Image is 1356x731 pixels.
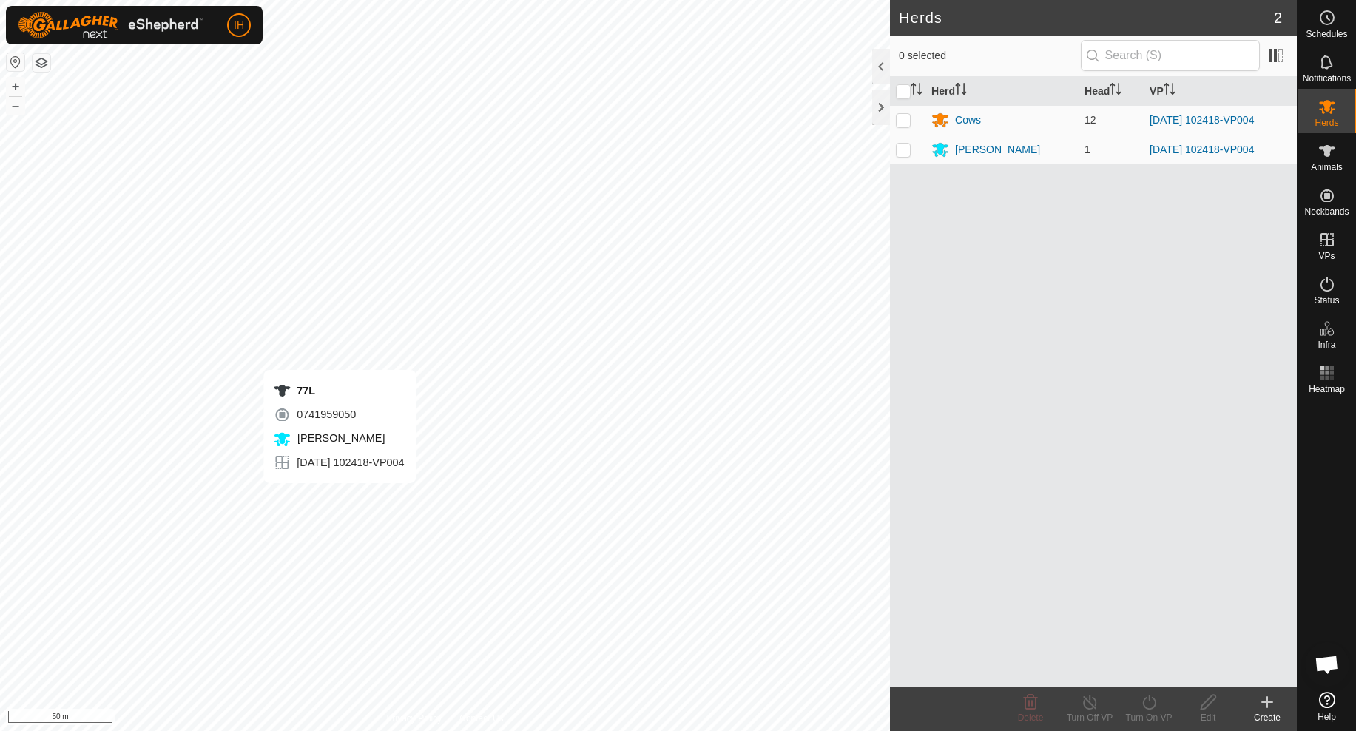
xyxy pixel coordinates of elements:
span: Heatmap [1309,385,1345,394]
div: [PERSON_NAME] [955,142,1040,158]
span: 1 [1085,144,1090,155]
span: 2 [1274,7,1282,29]
span: VPs [1318,252,1335,260]
div: [DATE] 102418-VP004 [273,454,404,471]
p-sorticon: Activate to sort [911,85,922,97]
a: Open chat [1305,642,1349,687]
span: Animals [1311,163,1343,172]
div: 0741959050 [273,405,404,423]
h2: Herds [899,9,1274,27]
span: Schedules [1306,30,1347,38]
input: Search (S) [1081,40,1260,71]
th: Herd [925,77,1079,106]
div: Turn On VP [1119,711,1178,724]
div: Cows [955,112,981,128]
div: Edit [1178,711,1238,724]
a: [DATE] 102418-VP004 [1150,144,1254,155]
th: Head [1079,77,1144,106]
button: Map Layers [33,54,50,72]
button: + [7,78,24,95]
div: Create [1238,711,1297,724]
th: VP [1144,77,1297,106]
a: Contact Us [459,712,503,725]
span: 0 selected [899,48,1081,64]
span: IH [234,18,244,33]
button: – [7,97,24,115]
span: Herds [1315,118,1338,127]
span: Neckbands [1304,207,1349,216]
span: Help [1318,713,1336,721]
a: [DATE] 102418-VP004 [1150,114,1254,126]
div: 77L [273,382,404,400]
span: Status [1314,296,1339,305]
span: Notifications [1303,74,1351,83]
a: Help [1298,686,1356,727]
span: 12 [1085,114,1096,126]
div: Turn Off VP [1060,711,1119,724]
button: Reset Map [7,53,24,71]
span: Delete [1018,713,1044,723]
p-sorticon: Activate to sort [1110,85,1121,97]
p-sorticon: Activate to sort [1164,85,1175,97]
a: Privacy Policy [387,712,442,725]
img: Gallagher Logo [18,12,203,38]
p-sorticon: Activate to sort [955,85,967,97]
span: Infra [1318,340,1335,349]
span: [PERSON_NAME] [294,432,385,444]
